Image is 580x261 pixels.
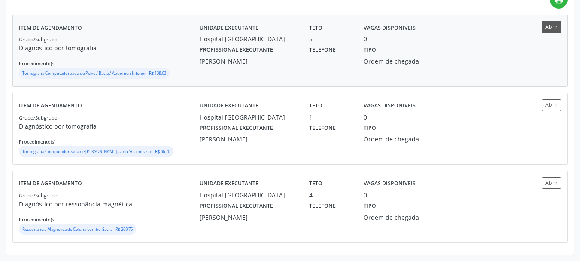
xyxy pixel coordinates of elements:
label: Telefone [309,200,336,213]
small: Grupo/Subgrupo [19,192,58,199]
div: Hospital [GEOGRAPHIC_DATA] [200,34,297,43]
small: Ressonancia Magnetica de Coluna Lombo-Sacra - R$ 268,75 [22,227,133,232]
div: 1 [309,113,352,122]
div: [PERSON_NAME] [200,135,297,144]
label: Tipo [364,122,376,135]
label: Vagas disponíveis [364,177,416,190]
div: -- [309,57,352,66]
small: Procedimento(s) [19,216,55,223]
div: 0 [364,34,367,43]
label: Vagas disponíveis [364,99,416,113]
div: Hospital [GEOGRAPHIC_DATA] [200,113,297,122]
label: Profissional executante [200,122,273,135]
div: 4 [309,190,352,200]
label: Profissional executante [200,43,273,57]
button: Abrir [542,21,561,33]
label: Teto [309,21,322,34]
div: Ordem de chegada [364,213,434,222]
div: -- [309,135,352,144]
div: 0 [364,190,367,200]
p: Diagnóstico por tomografia [19,43,200,52]
div: Ordem de chegada [364,57,434,66]
label: Unidade executante [200,99,258,113]
div: Hospital [GEOGRAPHIC_DATA] [200,190,297,200]
small: Grupo/Subgrupo [19,114,58,121]
small: Grupo/Subgrupo [19,36,58,43]
small: Tomografia Computadorizada de Pelve / Bacia / Abdomen Inferior - R$ 138,63 [22,71,166,76]
small: Procedimento(s) [19,138,55,145]
p: Diagnóstico por tomografia [19,122,200,131]
button: Abrir [542,99,561,111]
small: Procedimento(s) [19,60,55,67]
small: Tomografia Computadorizada de [PERSON_NAME] C/ ou S/ Contraste - R$ 86,76 [22,149,170,154]
label: Item de agendamento [19,99,82,113]
button: Abrir [542,177,561,189]
label: Vagas disponíveis [364,21,416,34]
label: Teto [309,177,322,190]
div: 5 [309,34,352,43]
label: Unidade executante [200,177,258,190]
label: Tipo [364,43,376,57]
div: [PERSON_NAME] [200,213,297,222]
label: Tipo [364,200,376,213]
p: Diagnóstico por ressonância magnética [19,200,200,209]
div: [PERSON_NAME] [200,57,297,66]
div: Ordem de chegada [364,135,434,144]
label: Telefone [309,43,336,57]
div: 0 [364,113,367,122]
label: Item de agendamento [19,177,82,190]
label: Profissional executante [200,200,273,213]
label: Item de agendamento [19,21,82,34]
div: -- [309,213,352,222]
label: Teto [309,99,322,113]
label: Telefone [309,122,336,135]
label: Unidade executante [200,21,258,34]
